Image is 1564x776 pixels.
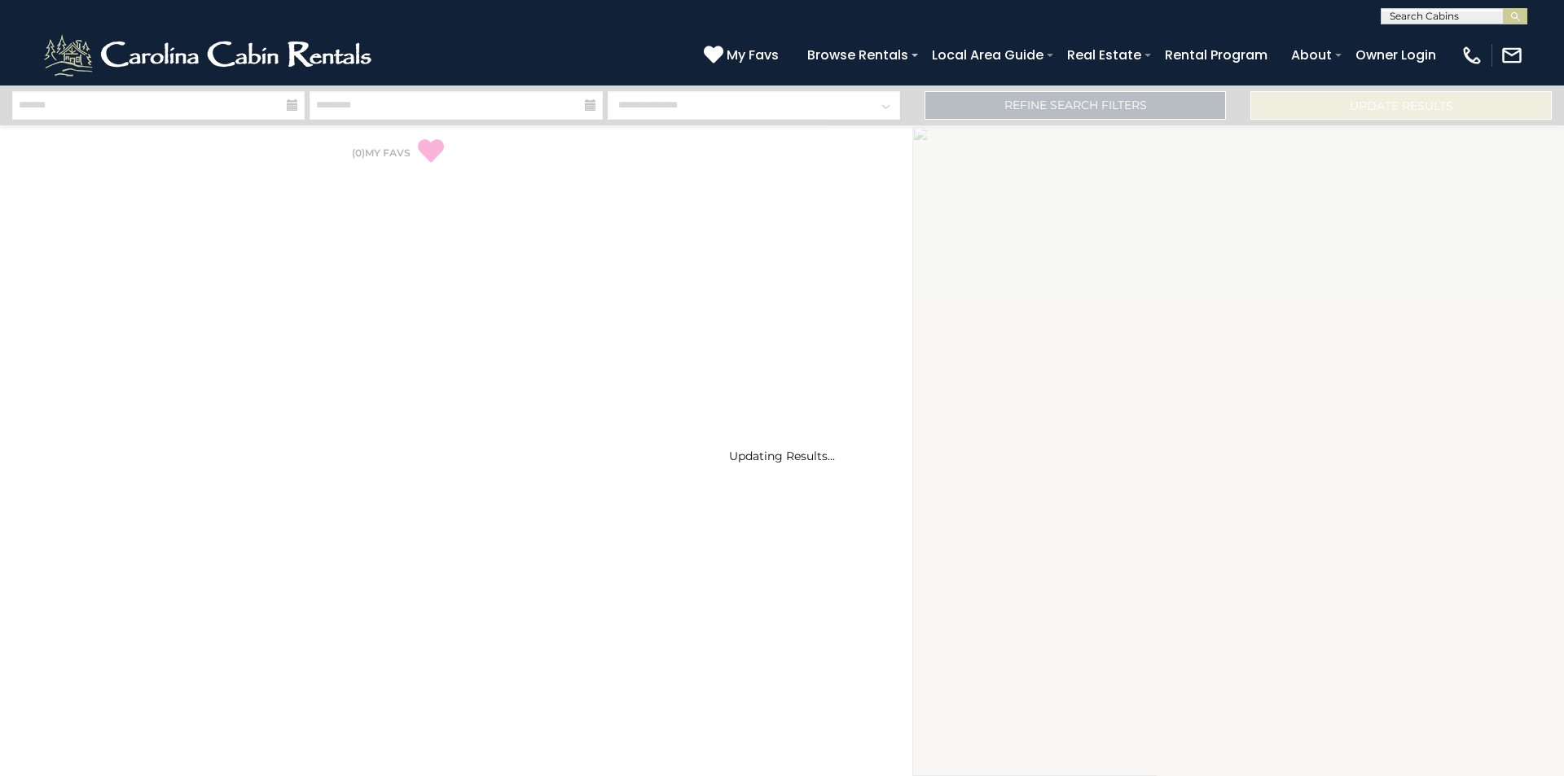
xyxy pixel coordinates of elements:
a: Rental Program [1157,41,1276,69]
img: mail-regular-white.png [1500,44,1523,67]
a: Owner Login [1347,41,1444,69]
span: My Favs [727,45,779,65]
a: Browse Rentals [799,41,916,69]
img: phone-regular-white.png [1461,44,1483,67]
a: About [1283,41,1340,69]
img: White-1-2.png [41,31,379,80]
a: My Favs [704,45,783,66]
a: Real Estate [1059,41,1149,69]
a: Local Area Guide [924,41,1052,69]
